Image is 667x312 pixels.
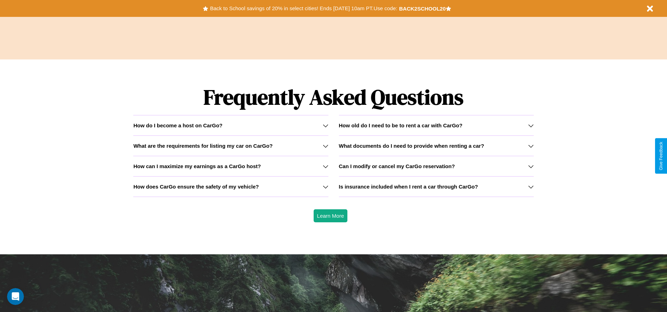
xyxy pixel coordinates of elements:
[7,288,24,305] iframe: Intercom live chat
[339,184,478,190] h3: Is insurance included when I rent a car through CarGo?
[659,142,663,170] div: Give Feedback
[399,6,446,12] b: BACK2SCHOOL20
[133,184,259,190] h3: How does CarGo ensure the safety of my vehicle?
[339,163,455,169] h3: Can I modify or cancel my CarGo reservation?
[133,163,261,169] h3: How can I maximize my earnings as a CarGo host?
[339,122,463,128] h3: How old do I need to be to rent a car with CarGo?
[339,143,484,149] h3: What documents do I need to provide when renting a car?
[133,122,222,128] h3: How do I become a host on CarGo?
[133,143,272,149] h3: What are the requirements for listing my car on CarGo?
[208,4,399,13] button: Back to School savings of 20% in select cities! Ends [DATE] 10am PT.Use code:
[314,209,348,222] button: Learn More
[133,79,533,115] h1: Frequently Asked Questions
